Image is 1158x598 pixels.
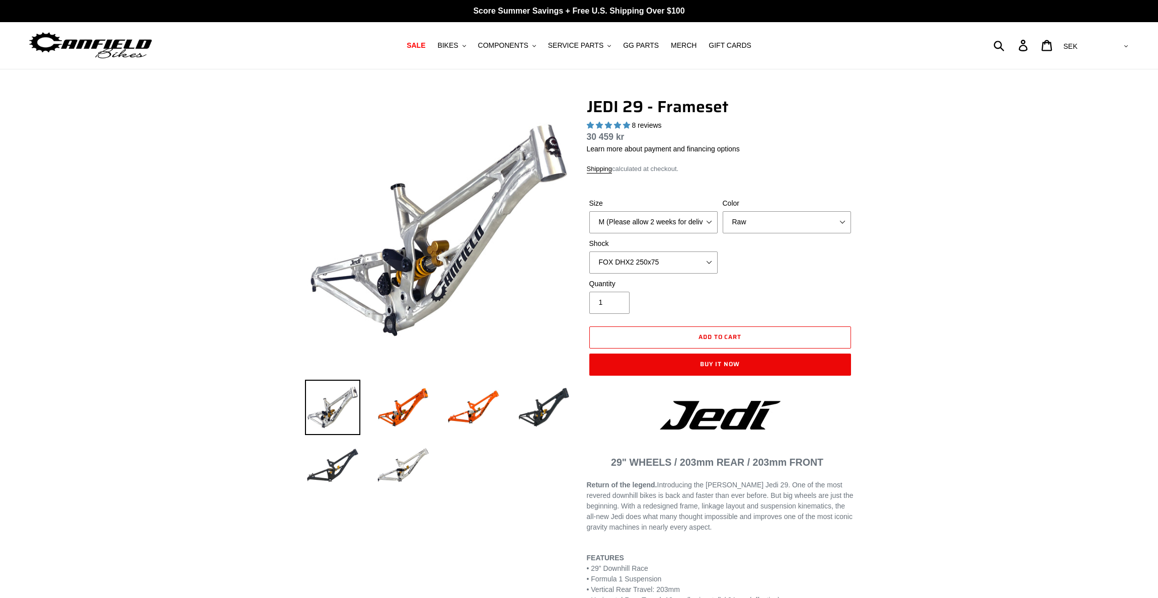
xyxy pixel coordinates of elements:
span: 30 459 kr [587,132,625,142]
a: GIFT CARDS [704,39,756,52]
button: COMPONENTS [473,39,541,52]
img: Canfield Bikes [28,30,153,61]
button: BIKES [432,39,471,52]
a: Shipping [587,165,612,174]
span: 8 reviews [632,121,661,129]
span: 29" WHEELS / 203mm REAR / 203mm FRONT [611,457,823,468]
b: FEATURES [587,554,624,562]
button: Add to cart [589,326,851,349]
span: Add to cart [699,332,742,341]
span: Introducing the [PERSON_NAME] Jedi 29. One of the most revered downhill bikes is back and faster ... [587,481,854,531]
label: Color [723,198,851,209]
button: Buy it now [589,354,851,376]
img: Load image into Gallery viewer, JEDI 29 - Frameset [305,380,360,435]
span: • Formula 1 Suspension [587,575,662,583]
a: GG PARTS [618,39,664,52]
label: Shock [589,238,718,249]
div: calculated at checkout. [587,164,854,174]
span: GIFT CARDS [709,41,751,50]
span: MERCH [671,41,697,50]
img: Load image into Gallery viewer, JEDI 29 - Frameset [375,380,431,435]
span: • 29” Downhill Race [587,564,648,572]
span: BIKES [437,41,458,50]
img: Load image into Gallery viewer, JEDI 29 - Frameset [305,438,360,493]
a: SALE [402,39,430,52]
input: Search [999,34,1025,56]
span: COMPONENTS [478,41,528,50]
label: Size [589,198,718,209]
b: Return of the legend. [587,481,657,489]
label: Quantity [589,279,718,289]
span: GG PARTS [623,41,659,50]
img: Load image into Gallery viewer, JEDI 29 - Frameset [446,380,501,435]
span: SERVICE PARTS [548,41,603,50]
button: SERVICE PARTS [543,39,616,52]
img: Load image into Gallery viewer, JEDI 29 - Frameset [516,380,572,435]
a: MERCH [666,39,702,52]
span: SALE [407,41,425,50]
a: Learn more about payment and financing options [587,145,740,153]
span: 5.00 stars [587,121,632,129]
img: Load image into Gallery viewer, JEDI 29 - Frameset [375,438,431,493]
h1: JEDI 29 - Frameset [587,97,854,116]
